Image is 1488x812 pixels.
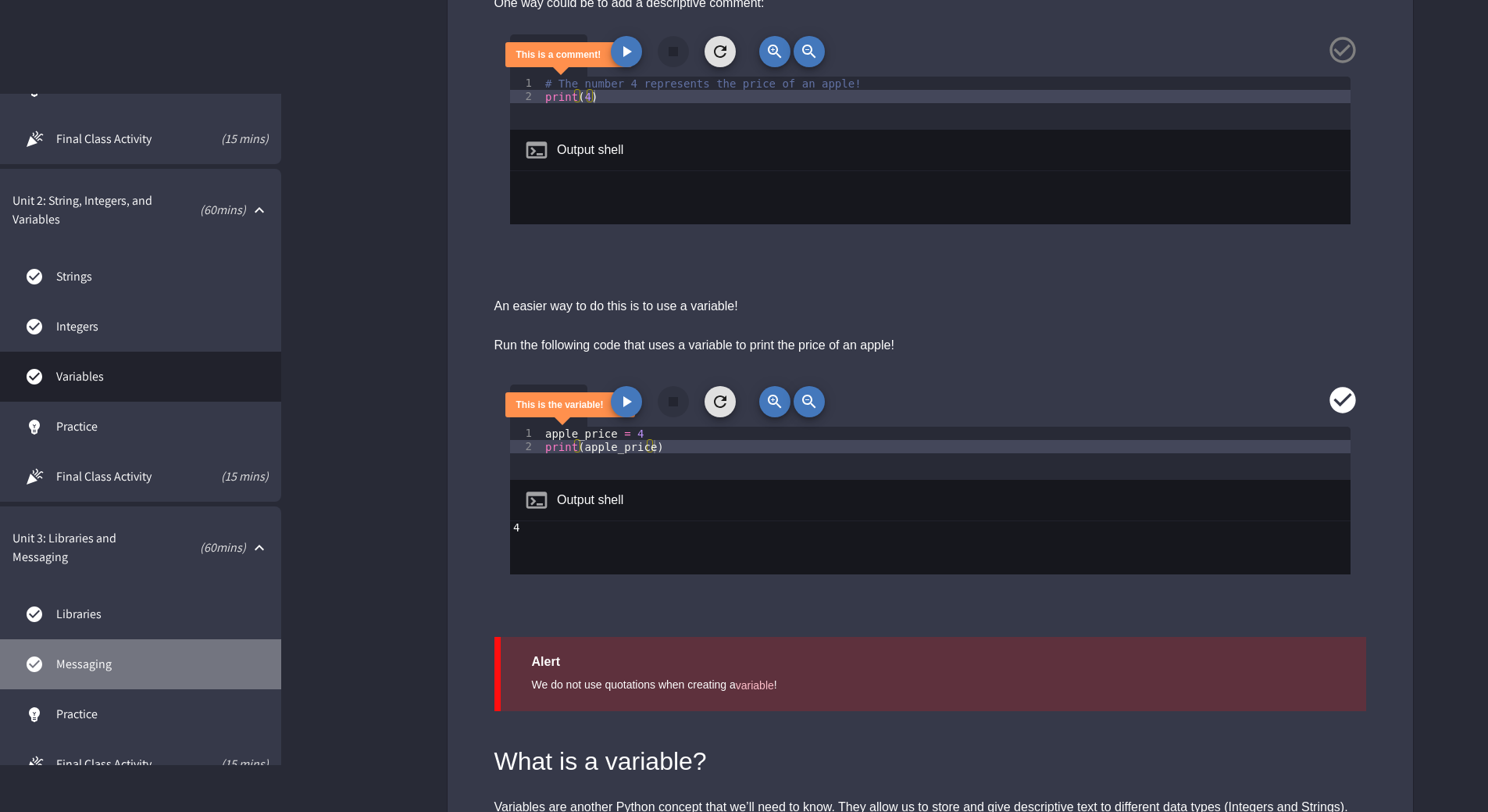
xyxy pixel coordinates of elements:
span: Strings [56,267,269,286]
div: This is the variable! [516,399,604,412]
div: Alert [532,653,1335,671]
div: Run the following code that uses a variable to print the price of an apple! [494,334,1366,357]
span: Final Class Activity [56,755,187,774]
span: Unit 2: String, Integers, and Variables [12,191,158,229]
div: An easier way to do this is to use a variable! [494,295,1366,318]
div: script.py [510,34,588,77]
div: script.py [510,385,588,427]
div: 1 [510,427,542,440]
p: ( 60 mins) [166,201,246,220]
div: We do not use quotations when creating a ! [532,675,1335,695]
div: 2 [510,440,542,453]
span: variable [736,680,774,692]
span: Unit 3: Libraries and Messaging [12,529,149,567]
span: Messaging [56,655,269,674]
span: Final Class Activity [56,467,187,486]
p: ( 60 mins) [157,538,246,557]
span: Practice [56,705,269,724]
div: 1 [510,77,542,90]
div: What is a variable? [494,742,1366,780]
div: This is a comment! [516,49,601,62]
div: 2 [510,90,542,103]
span: Libraries [56,605,269,624]
span: Variables [56,367,269,386]
span: Integers [56,317,269,336]
span: (15 mins) [187,130,269,148]
span: (15 mins) [187,467,269,486]
span: (15 mins) [187,755,269,774]
div: Output shell [557,491,623,510]
span: Final Class Activity [56,130,187,148]
span: Practice [56,417,269,436]
div: Output shell [557,141,623,159]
